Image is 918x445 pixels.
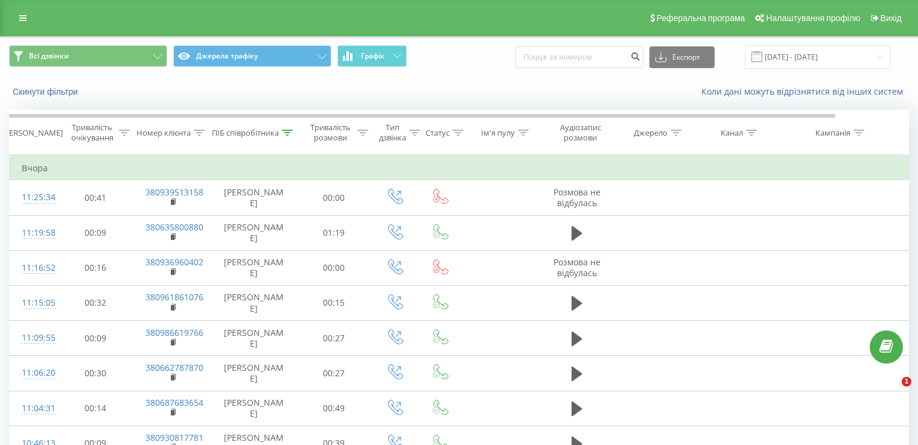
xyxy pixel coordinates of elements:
[307,122,354,143] div: Тривалість розмови
[379,122,406,143] div: Тип дзвінка
[649,46,715,68] button: Експорт
[22,397,46,420] div: 11:04:31
[58,180,133,215] td: 00:41
[212,250,296,285] td: [PERSON_NAME]
[212,285,296,320] td: [PERSON_NAME]
[296,391,372,426] td: 00:49
[145,432,203,443] a: 380930817781
[58,356,133,391] td: 00:30
[902,377,911,387] span: 1
[634,128,668,138] div: Джерело
[426,128,450,138] div: Статус
[296,356,372,391] td: 00:27
[145,397,203,408] a: 380687683654
[22,291,46,315] div: 11:15:05
[212,321,296,356] td: [PERSON_NAME]
[173,45,331,67] button: Джерела трафіку
[136,128,191,138] div: Номер клієнта
[22,361,46,385] div: 11:06:20
[551,122,610,143] div: Аудіозапис розмови
[361,52,384,60] span: Графік
[877,377,906,406] iframe: Intercom live chat
[58,321,133,356] td: 00:09
[212,215,296,250] td: [PERSON_NAME]
[58,250,133,285] td: 00:16
[296,250,372,285] td: 00:00
[29,51,69,61] span: Всі дзвінки
[145,186,203,198] a: 380939513158
[58,215,133,250] td: 00:09
[212,356,296,391] td: [PERSON_NAME]
[145,362,203,373] a: 380662787870
[58,391,133,426] td: 00:14
[296,180,372,215] td: 00:00
[9,45,167,67] button: Всі дзвінки
[58,285,133,320] td: 00:32
[145,256,203,268] a: 380936960402
[68,122,116,143] div: Тривалість очікування
[212,391,296,426] td: [PERSON_NAME]
[212,128,279,138] div: ПІБ співробітника
[212,180,296,215] td: [PERSON_NAME]
[22,256,46,280] div: 11:16:52
[766,13,860,23] span: Налаштування профілю
[296,321,372,356] td: 00:27
[657,13,745,23] span: Реферальна програма
[296,215,372,250] td: 01:19
[22,326,46,350] div: 11:09:55
[721,128,743,138] div: Канал
[553,256,601,279] span: Розмова не відбулась
[145,327,203,338] a: 380986619766
[145,291,203,303] a: 380961861076
[701,86,909,97] a: Коли дані можуть відрізнятися вiд інших систем
[22,221,46,245] div: 11:19:58
[296,285,372,320] td: 00:15
[337,45,407,67] button: Графік
[9,86,84,97] button: Скинути фільтри
[22,186,46,209] div: 11:25:34
[515,46,643,68] input: Пошук за номером
[553,186,601,209] span: Розмова не відбулась
[2,128,63,138] div: [PERSON_NAME]
[815,128,850,138] div: Кампанія
[145,221,203,233] a: 380635800880
[881,13,902,23] span: Вихід
[481,128,515,138] div: Ім'я пулу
